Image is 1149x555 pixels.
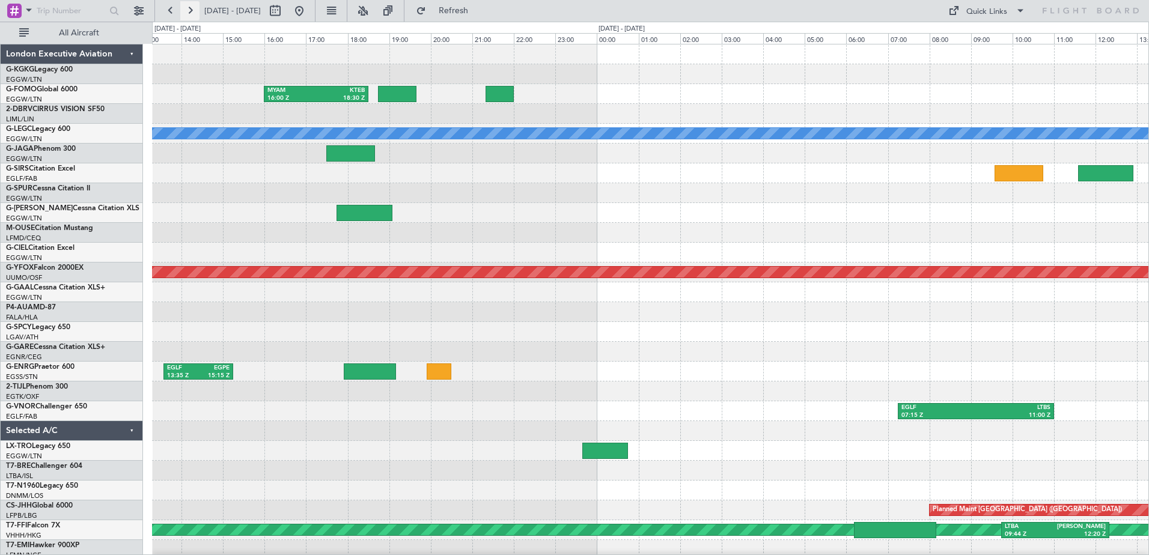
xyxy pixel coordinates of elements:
[31,29,127,37] span: All Aircraft
[6,244,28,252] span: G-CIEL
[805,33,846,44] div: 05:00
[888,33,930,44] div: 07:00
[181,33,223,44] div: 14:00
[264,33,306,44] div: 16:00
[6,511,37,520] a: LFPB/LBG
[140,33,181,44] div: 13:00
[410,1,483,20] button: Refresh
[6,165,29,172] span: G-SIRS
[154,24,201,34] div: [DATE] - [DATE]
[6,145,34,153] span: G-JAGA
[6,363,75,371] a: G-ENRGPraetor 600
[514,33,555,44] div: 22:00
[555,33,597,44] div: 23:00
[37,2,106,20] input: Trip Number
[6,363,34,371] span: G-ENRG
[6,273,42,282] a: UUMO/OSF
[971,33,1013,44] div: 09:00
[6,293,42,302] a: EGGW/LTN
[680,33,722,44] div: 02:00
[6,403,87,410] a: G-VNORChallenger 650
[6,333,38,342] a: LGAV/ATH
[6,86,37,93] span: G-FOMO
[901,404,976,412] div: EGLF
[6,502,32,509] span: CS-JHH
[167,364,198,372] div: EGLF
[6,344,34,351] span: G-GARE
[933,501,1122,519] div: Planned Maint [GEOGRAPHIC_DATA] ([GEOGRAPHIC_DATA])
[1055,523,1106,531] div: [PERSON_NAME]
[1096,33,1137,44] div: 12:00
[6,165,75,172] a: G-SIRSCitation Excel
[6,174,37,183] a: EGLF/FAB
[6,135,42,144] a: EGGW/LTN
[6,452,42,461] a: EGGW/LTN
[722,33,763,44] div: 03:00
[6,234,41,243] a: LFMD/CEQ
[6,154,42,163] a: EGGW/LTN
[6,205,139,212] a: G-[PERSON_NAME]Cessna Citation XLS
[204,5,261,16] span: [DATE] - [DATE]
[267,94,316,103] div: 16:00 Z
[428,7,479,15] span: Refresh
[976,404,1050,412] div: LTBS
[6,383,68,390] a: 2-TIJLPhenom 300
[599,24,645,34] div: [DATE] - [DATE]
[6,66,73,73] a: G-KGKGLegacy 600
[431,33,472,44] div: 20:00
[6,264,34,271] span: G-YFOX
[6,491,43,500] a: DNMM/LOS
[6,392,39,401] a: EGTK/OXF
[6,344,105,351] a: G-GARECessna Citation XLS+
[6,304,33,311] span: P4-AUA
[639,33,680,44] div: 01:00
[6,542,29,549] span: T7-EMI
[6,522,60,529] a: T7-FFIFalcon 7X
[223,33,264,44] div: 15:00
[6,462,82,470] a: T7-BREChallenger 604
[1054,33,1096,44] div: 11:00
[13,23,130,43] button: All Aircraft
[6,482,40,490] span: T7-N1960
[6,106,105,113] a: 2-DBRVCIRRUS VISION SF50
[6,106,32,113] span: 2-DBRV
[316,86,365,95] div: KTEB
[6,522,27,529] span: T7-FFI
[6,284,105,291] a: G-GAALCessna Citation XLS+
[6,372,38,381] a: EGSS/STN
[901,411,976,420] div: 07:15 Z
[6,443,32,450] span: LX-TRO
[6,472,33,481] a: LTBA/ISL
[6,412,37,421] a: EGLF/FAB
[966,6,1007,18] div: Quick Links
[6,324,70,331] a: G-SPCYLegacy 650
[267,86,316,95] div: MYAM
[6,531,41,540] a: VHHH/HKG
[6,95,42,104] a: EGGW/LTN
[6,264,84,271] a: G-YFOXFalcon 2000EX
[1005,530,1055,539] div: 09:44 Z
[6,304,56,311] a: P4-AUAMD-87
[6,244,75,252] a: G-CIELCitation Excel
[6,253,42,262] a: EGGW/LTN
[6,482,78,490] a: T7-N1960Legacy 650
[1055,530,1106,539] div: 12:20 Z
[6,214,42,223] a: EGGW/LTN
[6,126,70,133] a: G-LEGCLegacy 600
[6,86,78,93] a: G-FOMOGlobal 6000
[763,33,805,44] div: 04:00
[6,75,42,84] a: EGGW/LTN
[6,284,34,291] span: G-GAAL
[942,1,1031,20] button: Quick Links
[976,411,1050,420] div: 11:00 Z
[6,383,26,390] span: 2-TIJL
[389,33,431,44] div: 19:00
[6,324,32,331] span: G-SPCY
[472,33,514,44] div: 21:00
[6,66,34,73] span: G-KGKG
[6,185,32,192] span: G-SPUR
[6,115,34,124] a: LIML/LIN
[1005,523,1055,531] div: LTBA
[1013,33,1054,44] div: 10:00
[6,462,31,470] span: T7-BRE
